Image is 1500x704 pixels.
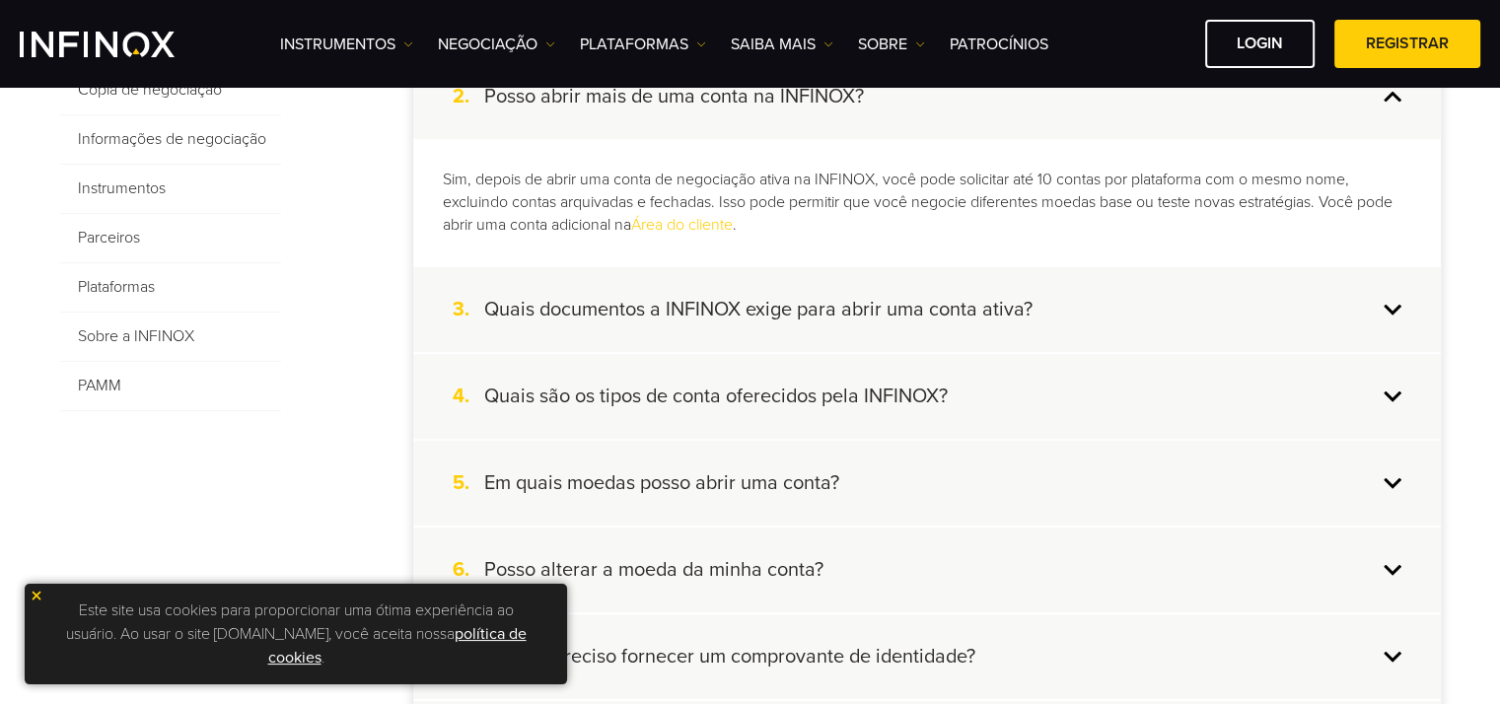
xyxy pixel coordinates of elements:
a: NEGOCIAÇÃO [438,33,555,56]
p: Este site usa cookies para proporcionar uma ótima experiência ao usuário. Ao usar o site [DOMAIN_... [35,594,557,674]
span: 3. [453,297,484,322]
img: yellow close icon [30,589,43,602]
a: Registrar [1334,20,1480,68]
span: Plataformas [60,263,281,313]
a: Instrumentos [280,33,413,56]
h4: Quais documentos a INFINOX exige para abrir uma conta ativa? [484,297,1033,322]
span: 5. [453,470,484,496]
a: Login [1205,20,1315,68]
h4: Posso alterar a moeda da minha conta? [484,557,823,583]
p: Sim, depois de abrir uma conta de negociação ativa na INFINOX, você pode solicitar até 10 contas ... [443,169,1411,237]
span: Informações de negociação [60,115,281,165]
span: Sobre a INFINOX [60,313,281,362]
h4: Em quais moedas posso abrir uma conta? [484,470,839,496]
h4: Quais são os tipos de conta oferecidos pela INFINOX? [484,384,948,409]
span: Instrumentos [60,165,281,214]
span: Cópia de negociação [60,66,281,115]
span: PAMM [60,362,281,411]
span: 6. [453,557,484,583]
a: Patrocínios [950,33,1048,56]
span: Parceiros [60,214,281,263]
span: 2. [453,84,484,109]
h4: Posso abrir mais de uma conta na INFINOX? [484,84,864,109]
span: 4. [453,384,484,409]
a: Saiba mais [731,33,833,56]
h4: Por que preciso fornecer um comprovante de identidade? [481,644,975,669]
a: SOBRE [858,33,925,56]
a: INFINOX Logo [20,32,221,57]
a: Área do cliente [631,215,733,235]
a: PLATAFORMAS [580,33,706,56]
